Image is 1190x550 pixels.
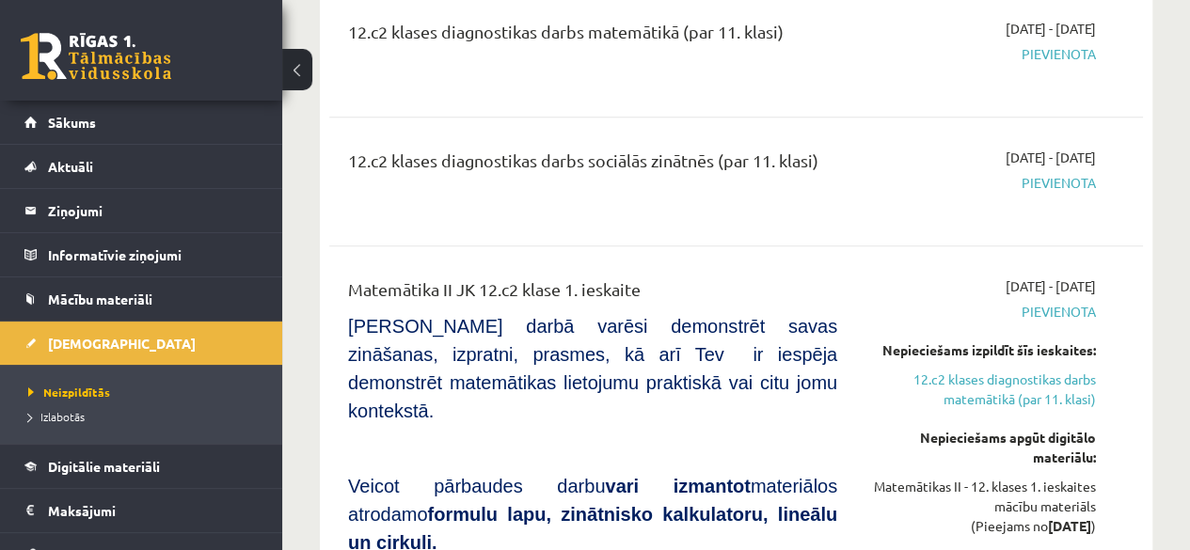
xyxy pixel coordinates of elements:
div: Matemātikas II - 12. klases 1. ieskaites mācību materiāls (Pieejams no ) [865,477,1096,536]
span: Sākums [48,114,96,131]
span: [DEMOGRAPHIC_DATA] [48,335,196,352]
span: [DATE] - [DATE] [1006,276,1096,296]
span: Izlabotās [28,409,85,424]
a: 12.c2 klases diagnostikas darbs matemātikā (par 11. klasi) [865,369,1096,409]
a: Rīgas 1. Tālmācības vidusskola [21,33,171,80]
div: Nepieciešams apgūt digitālo materiālu: [865,428,1096,467]
span: [PERSON_NAME] darbā varēsi demonstrēt savas zināšanas, izpratni, prasmes, kā arī Tev ir iespēja d... [348,316,837,421]
a: Ziņojumi [24,189,259,232]
span: Pievienota [865,302,1096,322]
div: Matemātika II JK 12.c2 klase 1. ieskaite [348,276,837,311]
span: Neizpildītās [28,385,110,400]
a: Neizpildītās [28,384,263,401]
a: Informatīvie ziņojumi [24,233,259,276]
span: Aktuāli [48,158,93,175]
legend: Maksājumi [48,489,259,532]
div: Nepieciešams izpildīt šīs ieskaites: [865,340,1096,360]
span: [DATE] - [DATE] [1006,19,1096,39]
a: Aktuāli [24,145,259,188]
b: vari izmantot [605,476,750,496]
div: 12.c2 klases diagnostikas darbs matemātikā (par 11. klasi) [348,19,837,54]
span: Mācību materiāli [48,291,152,307]
a: [DEMOGRAPHIC_DATA] [24,322,259,365]
a: Izlabotās [28,408,263,425]
span: [DATE] - [DATE] [1006,148,1096,167]
legend: Informatīvie ziņojumi [48,233,259,276]
div: 12.c2 klases diagnostikas darbs sociālās zinātnēs (par 11. klasi) [348,148,837,182]
a: Maksājumi [24,489,259,532]
legend: Ziņojumi [48,189,259,232]
span: Digitālie materiāli [48,458,160,475]
strong: [DATE] [1048,517,1091,534]
a: Mācību materiāli [24,277,259,321]
span: Pievienota [865,44,1096,64]
span: Pievienota [865,173,1096,193]
a: Sākums [24,101,259,144]
a: Digitālie materiāli [24,445,259,488]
